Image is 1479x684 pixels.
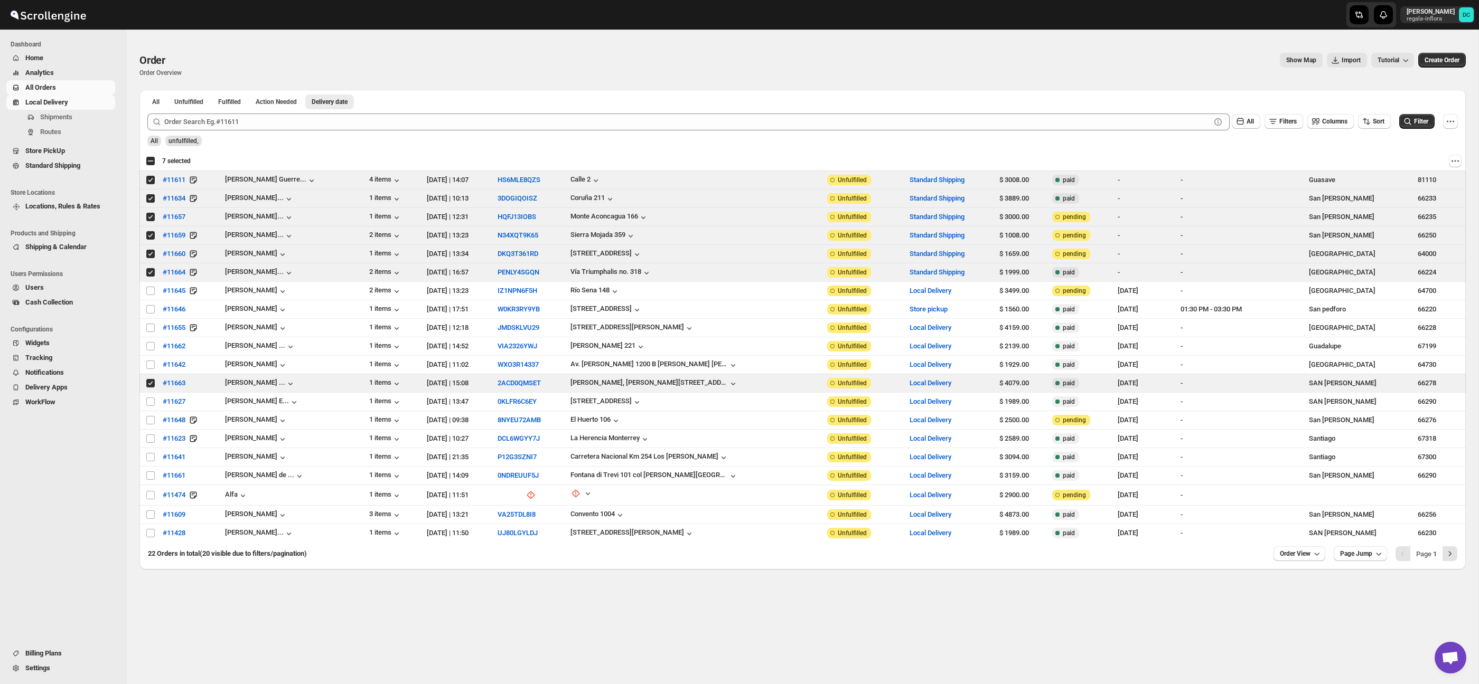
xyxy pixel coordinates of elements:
[1286,56,1316,64] span: Show Map
[369,360,402,370] div: 1 items
[156,375,192,392] button: #11663
[25,298,73,306] span: Cash Collection
[225,415,288,426] button: [PERSON_NAME]
[152,98,160,106] span: All
[225,490,248,501] button: Alfa
[1265,114,1303,129] button: Filters
[168,94,210,109] button: Unfulfilled
[163,175,185,185] span: #11611
[156,412,192,429] button: #11648
[570,249,632,257] div: [STREET_ADDRESS]
[570,415,621,426] button: El Huerto 106
[225,397,289,405] div: [PERSON_NAME] E...
[163,452,185,462] span: #11641
[498,324,539,331] button: JMDSKLVU29
[498,268,539,276] button: PENLY4SGQN
[910,510,951,518] button: Local Delivery
[225,249,288,260] button: [PERSON_NAME]
[174,98,203,106] span: Unfulfilled
[369,286,402,297] button: 2 items
[570,286,610,294] div: Río Sena 148
[156,487,192,503] button: #11474
[570,286,620,297] button: Río Sena 148
[25,83,56,91] span: All Orders
[570,397,632,405] div: [STREET_ADDRESS]
[25,147,65,155] span: Store PickUp
[1307,114,1354,129] button: Columns
[6,80,115,95] button: All Orders
[40,113,72,121] span: Shipments
[11,40,119,49] span: Dashboard
[1063,194,1075,203] span: paid
[910,434,951,442] button: Local Delivery
[498,416,541,424] button: 8NYEU72AMB
[910,416,951,424] button: Local Delivery
[1449,155,1462,167] button: Actions
[225,528,294,539] button: [PERSON_NAME]...
[225,378,296,389] button: [PERSON_NAME] ...
[163,304,185,315] span: #11646
[25,664,50,672] span: Settings
[156,393,192,410] button: #11627
[1334,546,1387,561] button: Page Jump
[225,452,288,463] button: [PERSON_NAME]
[1358,114,1391,129] button: Sort
[1418,53,1466,68] button: Create custom order
[369,397,402,407] div: 1 items
[498,231,538,239] button: N34XQT9K65
[369,415,402,426] div: 1 items
[570,471,728,479] div: Fontana di Trevi 101 col [PERSON_NAME][GEOGRAPHIC_DATA]
[163,359,185,370] span: #11642
[498,305,540,313] button: W0KR3RY9YB
[1322,118,1347,125] span: Columns
[369,510,402,520] div: 3 items
[498,397,537,405] button: 0KLFR6C6EY
[427,212,491,222] div: [DATE] | 12:31
[498,379,541,387] button: 2ACD0QMSET
[570,249,642,260] button: [STREET_ADDRESS]
[570,194,615,204] button: Coruña 211
[156,525,192,541] button: #11428
[1280,53,1323,68] button: Map action label
[25,368,64,376] span: Notifications
[910,213,965,221] button: Standard Shipping
[369,323,402,334] div: 1 items
[838,176,867,184] span: Unfulfilled
[163,212,185,222] span: #11657
[570,341,646,352] button: [PERSON_NAME] 221
[369,490,402,501] button: 1 items
[910,194,965,202] button: Standard Shipping
[1373,118,1384,125] span: Sort
[25,243,87,251] span: Shipping & Calendar
[570,231,636,241] button: Sierra Mojada 359
[999,175,1046,185] div: $ 3008.00
[6,646,115,661] button: Billing Plans
[139,54,165,66] span: Order
[146,94,166,109] button: All
[6,51,115,65] button: Home
[570,471,738,481] button: Fontana di Trevi 101 col [PERSON_NAME][GEOGRAPHIC_DATA]
[910,379,951,387] button: Local Delivery
[570,305,642,315] button: [STREET_ADDRESS]
[1425,56,1459,64] span: Create Order
[225,286,288,297] div: [PERSON_NAME]
[156,338,192,355] button: #11662
[8,2,88,28] img: ScrollEngine
[369,249,402,260] button: 1 items
[369,341,402,352] button: 1 items
[156,467,192,484] button: #11661
[1232,114,1260,129] button: All
[369,378,402,389] div: 1 items
[570,397,642,407] button: [STREET_ADDRESS]
[369,268,402,278] div: 2 items
[6,280,115,295] button: Users
[225,397,299,407] button: [PERSON_NAME] E...
[225,175,306,183] div: [PERSON_NAME] Guerre...
[369,212,402,223] button: 1 items
[225,212,284,220] div: [PERSON_NAME]...
[163,267,185,278] span: #11664
[225,434,288,444] button: [PERSON_NAME]
[910,529,951,537] button: Local Delivery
